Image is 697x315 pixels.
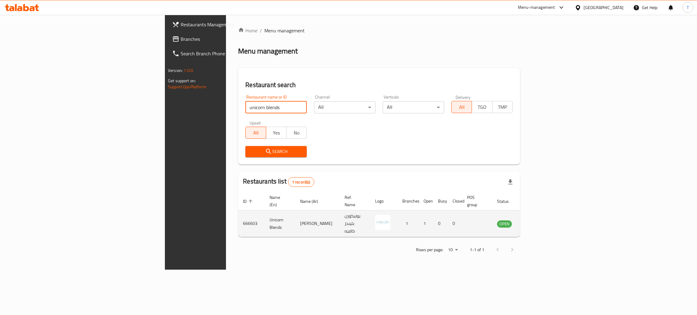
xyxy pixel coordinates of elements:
th: Branches [398,192,419,210]
button: TMP [492,101,513,113]
label: Upsell [250,121,261,125]
td: 0 [448,210,462,237]
table: enhanced table [238,192,545,237]
img: Unicorn Blends [375,215,390,230]
nav: breadcrumb [238,27,520,34]
div: Total records count [288,177,314,187]
button: All [451,101,472,113]
td: 1 [419,210,433,237]
span: ID [243,198,254,205]
span: Name (En) [270,194,288,208]
th: Busy [433,192,448,210]
div: All [314,101,375,113]
span: All [454,103,470,112]
span: TGO [474,103,490,112]
span: Search [250,148,302,155]
div: Menu-management [518,4,555,11]
div: [GEOGRAPHIC_DATA] [584,4,623,11]
span: Ref. Name [345,194,363,208]
div: Rows per page: [446,245,460,255]
span: Search Branch Phone [181,50,277,57]
a: Search Branch Phone [167,46,281,61]
span: Branches [181,35,277,43]
span: Status [497,198,517,205]
p: 1-1 of 1 [470,246,484,254]
span: T [687,4,689,11]
td: 1 [398,210,419,237]
button: Yes [266,127,286,139]
td: يونيكورن بليندز كافيه [340,210,370,237]
span: TMP [495,103,510,112]
span: Menu management [264,27,305,34]
span: Version: [168,67,183,74]
h2: Restaurant search [245,80,513,89]
th: Closed [448,192,462,210]
span: No [289,128,304,137]
input: Search for restaurant name or ID.. [245,101,307,113]
button: No [286,127,307,139]
button: All [245,127,266,139]
span: Get support on: [168,77,196,85]
span: 1 record(s) [288,179,314,185]
span: Restaurants Management [181,21,277,28]
span: Name (Ar) [300,198,326,205]
a: Restaurants Management [167,17,281,32]
a: Support.OpsPlatform [168,83,206,91]
label: Delivery [456,95,471,99]
span: Yes [269,128,284,137]
span: All [248,128,263,137]
td: 0 [433,210,448,237]
button: Search [245,146,307,157]
span: POS group [467,194,485,208]
span: 1.0.0 [184,67,193,74]
a: Branches [167,32,281,46]
td: [PERSON_NAME] [295,210,340,237]
div: All [383,101,444,113]
th: Open [419,192,433,210]
h2: Restaurants list [243,177,314,187]
div: Export file [503,175,518,189]
button: TGO [472,101,492,113]
span: OPEN [497,220,512,227]
th: Logo [370,192,398,210]
p: Rows per page: [416,246,443,254]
